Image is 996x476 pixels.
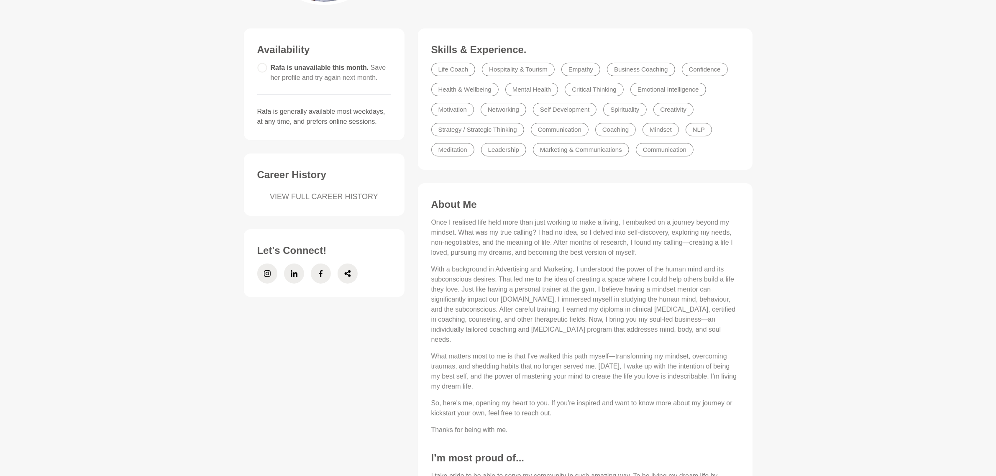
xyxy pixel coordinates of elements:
[257,107,391,127] p: Rafa is generally available most weekdays, at any time, and prefers online sessions.
[431,452,739,464] h3: I’m most proud of...
[311,264,331,284] a: Facebook
[431,264,739,345] p: With a background in Advertising and Marketing, I understood the power of the human mind and its ...
[431,218,739,258] p: Once I realised life held more than just working to make a living, I embarked on a journey beyond...
[284,264,304,284] a: LinkedIn
[431,398,739,418] p: So, here's me, opening my heart to you. If you're inspired and want to know more about my journey...
[431,351,739,392] p: What matters most to me is that I've walked this path myself—transforming my mindset, overcoming ...
[338,264,358,284] a: Share
[257,44,391,56] h3: Availability
[257,169,391,181] h3: Career History
[257,264,277,284] a: Instagram
[431,44,739,56] h3: Skills & Experience.
[431,425,739,435] p: Thanks for being with me.
[257,191,391,202] a: VIEW FULL CAREER HISTORY
[257,244,391,257] h3: Let's Connect!
[271,64,386,81] span: Rafa is unavailable this month.
[431,198,739,211] h3: About Me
